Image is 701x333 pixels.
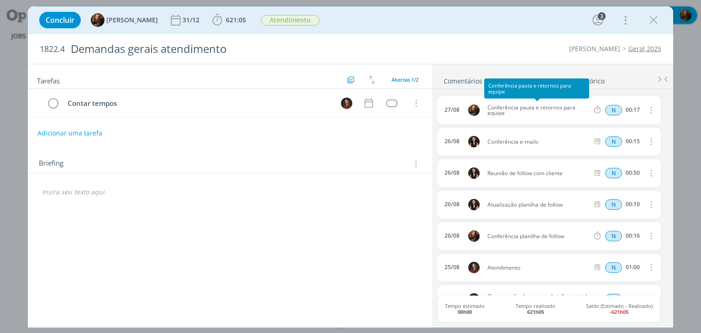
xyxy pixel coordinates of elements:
div: 25/08 [445,264,460,271]
div: 26/08 [445,138,460,145]
span: Conferência e-mails [484,139,593,145]
button: M [340,96,354,110]
span: 621:05 [226,16,246,24]
span: N [605,231,622,241]
div: 31/12 [183,17,201,23]
div: 27/08 [445,107,460,113]
div: 00:15 [626,138,640,145]
div: Conferência pauta e retornos para equipe [484,78,589,99]
a: Geral 2025 [628,44,661,53]
b: -621h05 [610,308,628,315]
span: Atendimento [484,265,593,271]
div: 00:10 [626,201,640,208]
div: dialog [28,6,673,328]
button: 3 [591,13,605,27]
button: Adicionar uma tarefa [37,125,103,141]
b: 621h05 [527,308,544,315]
div: Horas normais [605,136,622,147]
span: Abertas 1/2 [392,76,419,83]
div: 00:50 [626,170,640,176]
div: Horas normais [605,168,622,178]
img: T [468,230,480,242]
div: Horas normais [605,105,622,115]
span: Reunião de follow com cliente [484,171,593,176]
img: I [468,167,480,179]
span: Tarefas [37,74,60,85]
a: Comentários [443,73,483,86]
img: I [468,136,480,147]
span: Briefing [39,158,63,170]
span: Conferência planilha de follow [484,234,593,239]
button: Atendimento [261,15,320,26]
span: N [605,294,622,304]
span: Atualização planilha de follow [484,202,593,208]
div: Contar tempos [63,98,332,109]
img: I [468,199,480,210]
b: 00h00 [458,308,472,315]
span: 1822.4 [40,44,65,54]
div: Horas normais [605,294,622,304]
div: 26/08 [445,201,460,208]
span: N [605,136,622,147]
div: Anexos [496,77,518,86]
div: 00:16 [626,233,640,239]
button: Concluir [39,12,81,28]
img: M [468,262,480,273]
button: T[PERSON_NAME] [91,13,158,27]
div: Demandas gerais atendimento [67,38,398,60]
img: M [468,293,480,305]
span: Atendimento [261,15,319,26]
img: T [468,104,480,116]
span: N [605,105,622,115]
a: [PERSON_NAME] [569,44,620,53]
span: Tempo estimado [445,303,485,315]
div: 26/08 [445,170,460,176]
span: [PERSON_NAME] [106,17,158,23]
img: T [91,13,105,27]
img: arrow-down-up.svg [369,76,375,84]
span: Tempo realizado [516,303,555,315]
a: Histórico [577,73,605,86]
span: N [605,262,622,273]
div: Horas normais [605,262,622,273]
div: 01:00 [626,264,640,271]
span: Organização documento briefing inicial para 2026 [484,294,593,305]
a: Timesheet [531,73,565,86]
span: Concluir [46,16,74,24]
div: Horas normais [605,199,622,210]
img: M [341,98,352,109]
div: 00:17 [626,107,640,113]
span: Conferência pauta e retornos para equipe [484,105,593,116]
span: N [605,199,622,210]
button: 621:05 [210,13,248,27]
span: Saldo (Estimado - Realizado) [586,303,653,315]
div: Horas normais [605,231,622,241]
div: 3 [598,12,606,20]
span: N [605,168,622,178]
div: 26/08 [445,233,460,239]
